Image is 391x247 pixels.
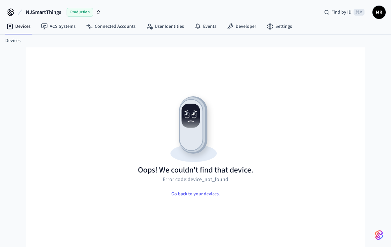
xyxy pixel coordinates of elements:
[1,21,36,32] a: Devices
[81,21,141,32] a: Connected Accounts
[5,37,21,44] a: Devices
[189,21,222,32] a: Events
[331,9,352,16] span: Find by ID
[354,9,364,16] span: ⌘ K
[375,230,383,240] img: SeamLogoGradient.69752ec5.svg
[26,8,61,16] span: NJSmartThings
[36,21,81,32] a: ACS Systems
[141,21,189,32] a: User Identities
[138,165,253,175] h1: Oops! We couldn't find that device.
[319,6,370,18] div: Find by ID⌘ K
[67,8,93,17] span: Production
[261,21,297,32] a: Settings
[372,6,386,19] button: MR
[222,21,261,32] a: Developer
[163,175,228,183] p: Error code: device_not_found
[138,91,253,165] img: Resource not found
[373,6,385,18] span: MR
[166,187,225,201] button: Go back to your devices.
